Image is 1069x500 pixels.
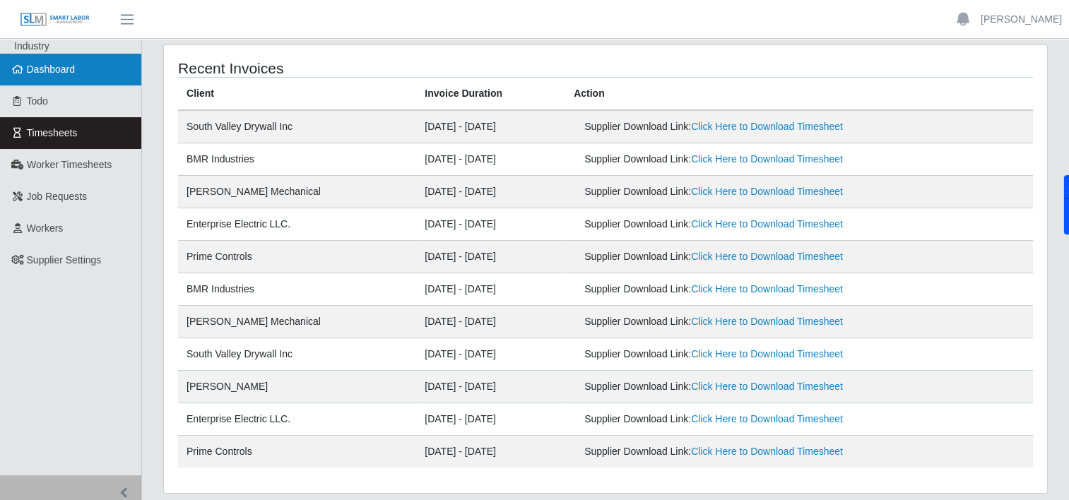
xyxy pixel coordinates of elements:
td: [DATE] - [DATE] [416,306,565,338]
td: [DATE] - [DATE] [416,208,565,241]
td: South Valley Drywall Inc [178,110,416,143]
td: [DATE] - [DATE] [416,176,565,208]
span: Supplier Settings [27,254,102,266]
td: BMR Industries [178,143,416,176]
a: Click Here to Download Timesheet [691,413,843,424]
span: Timesheets [27,127,78,138]
a: Click Here to Download Timesheet [691,186,843,197]
a: Click Here to Download Timesheet [691,251,843,262]
div: Supplier Download Link: [584,347,863,362]
a: [PERSON_NAME] [981,12,1062,27]
div: Supplier Download Link: [584,152,863,167]
th: Action [565,78,1033,111]
div: Supplier Download Link: [584,249,863,264]
span: Dashboard [27,64,76,75]
td: [DATE] - [DATE] [416,241,565,273]
td: South Valley Drywall Inc [178,338,416,371]
a: Click Here to Download Timesheet [691,381,843,392]
div: Supplier Download Link: [584,217,863,232]
span: Worker Timesheets [27,159,112,170]
td: [DATE] - [DATE] [416,273,565,306]
td: Prime Controls [178,241,416,273]
div: Supplier Download Link: [584,379,863,394]
td: [DATE] - [DATE] [416,143,565,176]
td: [DATE] - [DATE] [416,338,565,371]
td: Enterprise Electric LLC. [178,403,416,436]
span: Industry [14,40,49,52]
td: Prime Controls [178,436,416,468]
a: Click Here to Download Timesheet [691,153,843,165]
td: [DATE] - [DATE] [416,371,565,403]
span: Job Requests [27,191,88,202]
td: Enterprise Electric LLC. [178,208,416,241]
div: Supplier Download Link: [584,282,863,297]
div: Supplier Download Link: [584,444,863,459]
div: Supplier Download Link: [584,314,863,329]
td: [DATE] - [DATE] [416,403,565,436]
a: Click Here to Download Timesheet [691,121,843,132]
span: Workers [27,222,64,234]
div: Supplier Download Link: [584,184,863,199]
td: [PERSON_NAME] Mechanical [178,176,416,208]
td: [DATE] - [DATE] [416,110,565,143]
td: BMR Industries [178,273,416,306]
td: [DATE] - [DATE] [416,436,565,468]
a: Click Here to Download Timesheet [691,316,843,327]
div: Supplier Download Link: [584,412,863,427]
a: Click Here to Download Timesheet [691,218,843,230]
img: SLM Logo [20,12,90,28]
a: Click Here to Download Timesheet [691,446,843,457]
a: Click Here to Download Timesheet [691,283,843,294]
span: Todo [27,95,48,107]
td: [PERSON_NAME] Mechanical [178,306,416,338]
div: Supplier Download Link: [584,119,863,134]
th: Client [178,78,416,111]
td: [PERSON_NAME] [178,371,416,403]
a: Click Here to Download Timesheet [691,348,843,359]
h4: Recent Invoices [178,59,522,77]
th: Invoice Duration [416,78,565,111]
